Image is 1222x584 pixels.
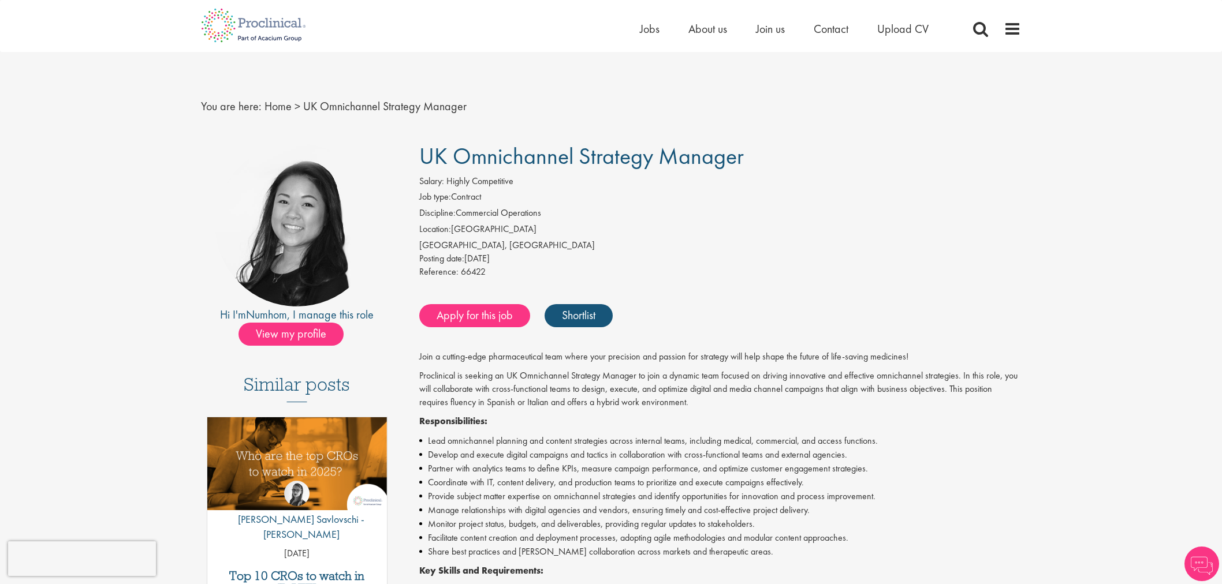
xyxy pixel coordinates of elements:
a: Link to a post [207,417,387,519]
li: Commercial Operations [419,207,1022,223]
a: View my profile [239,325,355,340]
li: Partner with analytics teams to define KPIs, measure campaign performance, and optimize customer ... [419,462,1022,476]
a: Shortlist [545,304,613,327]
label: Location: [419,223,451,236]
p: Join a cutting-edge pharmaceutical team where your precision and passion for strategy will help s... [419,350,1022,364]
div: Hi I'm , I manage this role [201,306,393,323]
label: Salary: [419,175,444,188]
a: Join us [756,21,785,36]
li: Facilitate content creation and deployment processes, adopting agile methodologies and modular co... [419,531,1022,545]
h3: Similar posts [244,375,350,402]
a: Numhom [246,307,287,322]
span: You are here: [201,99,262,114]
span: 66422 [461,265,486,278]
div: [DATE] [419,252,1022,265]
div: [GEOGRAPHIC_DATA], [GEOGRAPHIC_DATA] [419,239,1022,252]
span: > [295,99,300,114]
li: Develop and execute digital campaigns and tactics in collaboration with cross-functional teams an... [419,448,1022,462]
span: UK Omnichannel Strategy Manager [303,99,467,114]
label: Job type: [419,190,451,204]
a: Theodora Savlovschi - Wicks [PERSON_NAME] Savlovschi - [PERSON_NAME] [207,481,387,547]
li: Lead omnichannel planning and content strategies across internal teams, including medical, commer... [419,434,1022,448]
span: View my profile [239,323,344,346]
span: Posting date: [419,252,464,264]
li: Manage relationships with digital agencies and vendors, ensuring timely and cost-effective projec... [419,503,1022,517]
li: Share best practices and [PERSON_NAME] collaboration across markets and therapeutic areas. [419,545,1022,559]
p: Proclinical is seeking an UK Omnichannel Strategy Manager to join a dynamic team focused on drivi... [419,369,1022,409]
p: [DATE] [207,547,387,560]
a: breadcrumb link [264,99,292,114]
span: Highly Competitive [446,175,513,187]
li: Contract [419,190,1022,207]
p: [PERSON_NAME] Savlovschi - [PERSON_NAME] [207,512,387,541]
iframe: reCAPTCHA [8,541,156,576]
a: About us [688,21,727,36]
img: Top 10 CROs 2025 | Proclinical [207,417,387,510]
label: Discipline: [419,207,456,220]
a: Upload CV [877,21,929,36]
li: Provide subject matter expertise on omnichannel strategies and identify opportunities for innovat... [419,489,1022,503]
li: [GEOGRAPHIC_DATA] [419,223,1022,239]
img: Theodora Savlovschi - Wicks [284,481,310,506]
img: imeage of recruiter Numhom Sudsok [215,144,378,306]
li: Monitor project status, budgets, and deliverables, providing regular updates to stakeholders. [419,517,1022,531]
a: Contact [814,21,848,36]
a: Jobs [640,21,660,36]
label: Reference: [419,265,459,279]
a: Apply for this job [419,304,530,327]
li: Coordinate with IT, content delivery, and production teams to prioritize and execute campaigns ef... [419,476,1022,489]
strong: Responsibilities: [419,415,487,427]
img: Chatbot [1184,546,1219,581]
span: UK Omnichannel Strategy Manager [419,141,744,171]
strong: Key Skills and Requirements: [419,564,543,576]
